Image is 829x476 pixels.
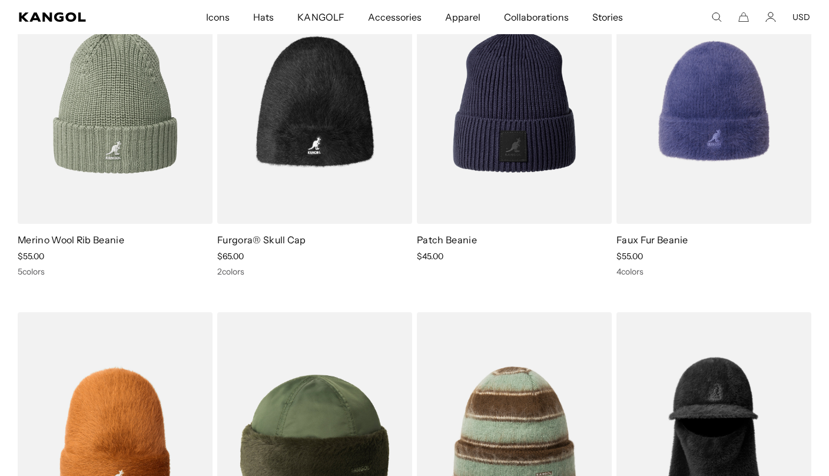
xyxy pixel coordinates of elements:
a: Faux Fur Beanie [616,234,688,246]
div: 5 colors [18,266,213,277]
span: $55.00 [18,251,44,262]
button: USD [792,12,810,22]
button: Cart [738,12,749,22]
span: $45.00 [417,251,443,262]
span: $55.00 [616,251,643,262]
a: Furgora® Skull Cap [217,234,306,246]
a: Merino Wool Rib Beanie [18,234,124,246]
summary: Search here [711,12,722,22]
span: $65.00 [217,251,244,262]
a: Kangol [19,12,136,22]
a: Patch Beanie [417,234,477,246]
div: 4 colors [616,266,811,277]
div: 2 colors [217,266,412,277]
a: Account [765,12,776,22]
